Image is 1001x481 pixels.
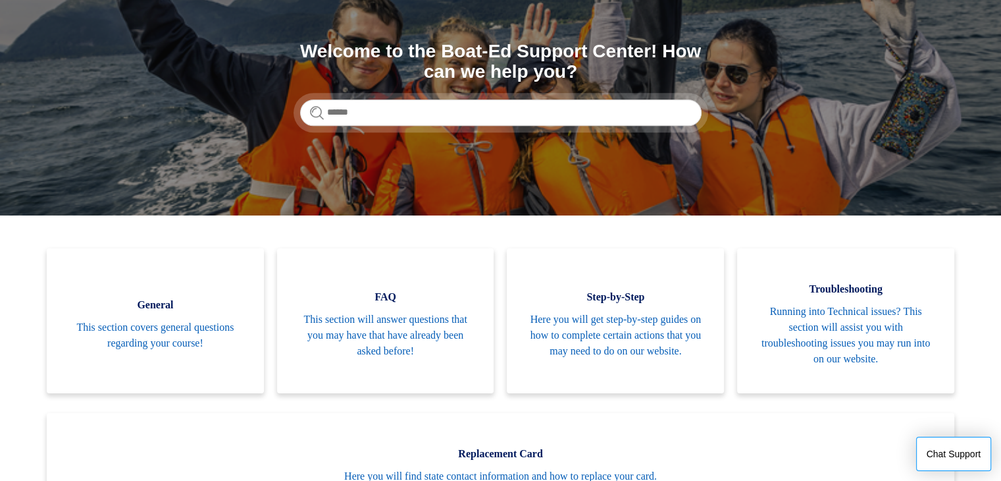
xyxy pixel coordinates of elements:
[526,289,704,305] span: Step-by-Step
[507,248,724,393] a: Step-by-Step Here you will get step-by-step guides on how to complete certain actions that you ma...
[757,304,935,367] span: Running into Technical issues? This section will assist you with troubleshooting issues you may r...
[297,312,475,359] span: This section will answer questions that you may have that have already been asked before!
[916,437,992,471] button: Chat Support
[66,446,935,462] span: Replacement Card
[300,42,702,82] h1: Welcome to the Boat-Ed Support Center! How can we help you?
[277,248,494,393] a: FAQ This section will answer questions that you may have that have already been asked before!
[66,320,244,351] span: This section covers general questions regarding your course!
[66,297,244,313] span: General
[526,312,704,359] span: Here you will get step-by-step guides on how to complete certain actions that you may need to do ...
[47,248,264,393] a: General This section covers general questions regarding your course!
[297,289,475,305] span: FAQ
[300,99,702,126] input: Search
[737,248,954,393] a: Troubleshooting Running into Technical issues? This section will assist you with troubleshooting ...
[757,281,935,297] span: Troubleshooting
